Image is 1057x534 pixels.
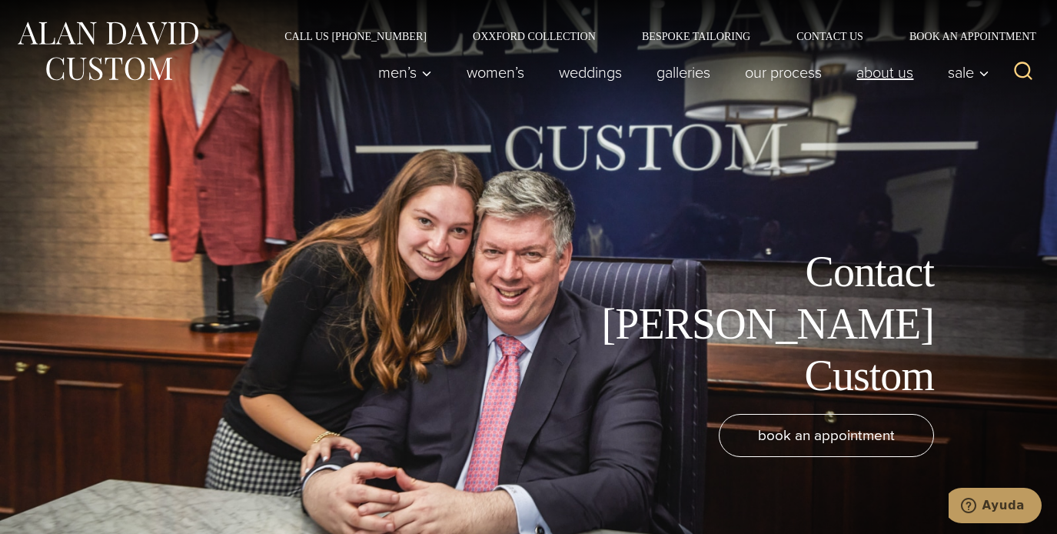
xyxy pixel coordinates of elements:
[773,31,886,42] a: Contact Us
[719,414,934,457] a: book an appointment
[450,57,542,88] a: Women’s
[886,31,1042,42] a: Book an Appointment
[640,57,728,88] a: Galleries
[949,488,1042,526] iframe: Abre un widget desde donde se puede chatear con uno de los agentes
[619,31,773,42] a: Bespoke Tailoring
[931,57,998,88] button: Child menu of Sale
[728,57,839,88] a: Our Process
[758,424,895,446] span: book an appointment
[588,246,934,402] h1: Contact [PERSON_NAME] Custom
[450,31,619,42] a: Oxxford Collection
[15,17,200,85] img: Alan David Custom
[839,57,931,88] a: About Us
[361,57,998,88] nav: Primary Navigation
[1005,54,1042,91] button: View Search Form
[542,57,640,88] a: weddings
[261,31,450,42] a: Call Us [PHONE_NUMBER]
[261,31,1042,42] nav: Secondary Navigation
[361,57,450,88] button: Child menu of Men’s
